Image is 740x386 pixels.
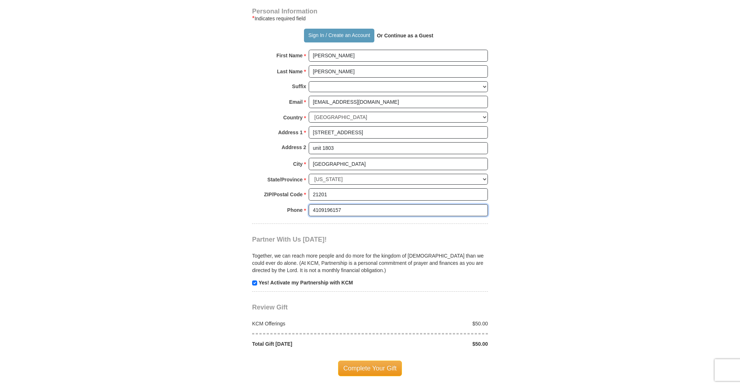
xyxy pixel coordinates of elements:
[252,8,488,14] h4: Personal Information
[248,320,370,327] div: KCM Offerings
[287,205,303,215] strong: Phone
[304,29,374,42] button: Sign In / Create an Account
[283,112,303,123] strong: Country
[370,320,492,327] div: $50.00
[293,159,303,169] strong: City
[252,304,288,311] span: Review Gift
[277,66,303,77] strong: Last Name
[252,252,488,274] p: Together, we can reach more people and do more for the kingdom of [DEMOGRAPHIC_DATA] than we coul...
[252,236,327,243] span: Partner With Us [DATE]!
[248,340,370,348] div: Total Gift [DATE]
[377,33,433,38] strong: Or Continue as a Guest
[338,361,402,376] span: Complete Your Gift
[252,14,488,23] div: Indicates required field
[289,97,303,107] strong: Email
[267,174,303,185] strong: State/Province
[281,142,306,152] strong: Address 2
[370,340,492,348] div: $50.00
[259,280,353,286] strong: Yes! Activate my Partnership with KCM
[278,127,303,137] strong: Address 1
[292,81,306,91] strong: Suffix
[264,189,303,200] strong: ZIP/Postal Code
[276,50,303,61] strong: First Name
